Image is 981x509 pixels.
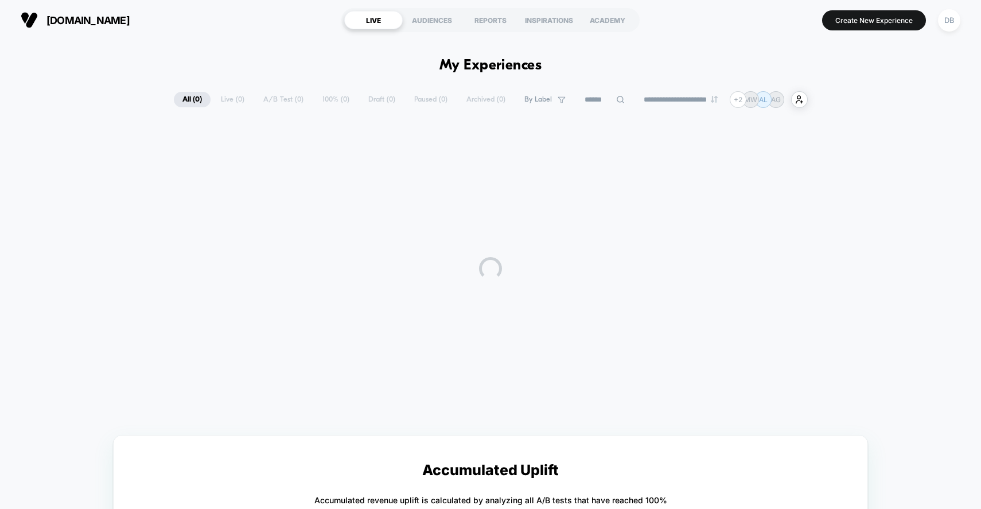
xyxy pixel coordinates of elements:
[344,11,403,29] div: LIVE
[403,11,461,29] div: AUDIENCES
[21,11,38,29] img: Visually logo
[935,9,964,32] button: DB
[822,10,926,30] button: Create New Experience
[439,57,542,74] h1: My Experiences
[17,11,133,29] button: [DOMAIN_NAME]
[771,95,781,104] p: AG
[578,11,637,29] div: ACADEMY
[730,91,746,108] div: + 2
[461,11,520,29] div: REPORTS
[524,95,552,104] span: By Label
[46,14,130,26] span: [DOMAIN_NAME]
[759,95,768,104] p: AL
[938,9,960,32] div: DB
[520,11,578,29] div: INSPIRATIONS
[711,96,718,103] img: end
[744,95,757,104] p: MW
[422,461,559,479] p: Accumulated Uplift
[174,92,211,107] span: All ( 0 )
